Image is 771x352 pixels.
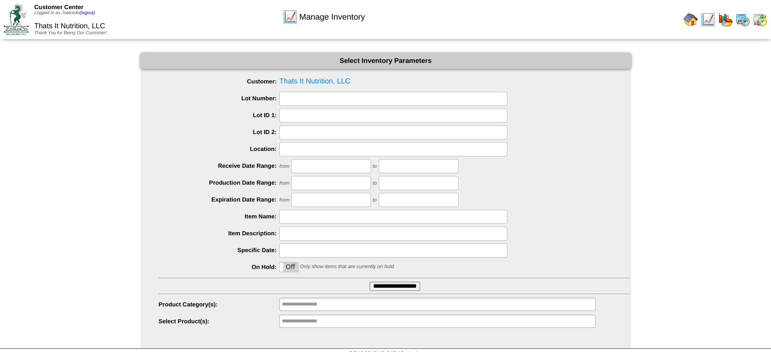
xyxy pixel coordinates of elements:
label: Item Description: [159,230,280,237]
img: line_graph.gif [701,12,715,27]
label: Off [280,263,298,272]
img: graph.gif [718,12,733,27]
label: Lot ID 2: [159,129,280,135]
span: to [373,164,377,169]
div: Select Inventory Parameters [141,53,631,69]
label: Specific Date: [159,247,280,254]
img: calendarprod.gif [735,12,750,27]
label: Expiration Date Range: [159,196,280,203]
label: Receive Date Range: [159,162,280,169]
span: to [373,197,377,203]
span: to [373,181,377,186]
label: Lot Number: [159,95,280,102]
label: Item Name: [159,213,280,220]
label: Select Product(s): [159,318,280,325]
span: Manage Inventory [299,12,365,22]
span: Thats It Nutrition, LLC [34,22,105,30]
span: Thank You for Being Our Customer! [34,31,107,36]
img: ZoRoCo_Logo(Green%26Foil)%20jpg.webp [4,4,29,35]
img: line_graph.gif [283,10,297,24]
img: calendarinout.gif [753,12,767,27]
label: Product Category(s): [159,301,280,308]
label: Lot ID 1: [159,112,280,119]
span: from [279,164,289,169]
span: Thats It Nutrition, LLC [159,75,631,88]
span: from [279,197,289,203]
span: Customer Center [34,4,83,10]
label: On Hold: [159,264,280,270]
img: home.gif [683,12,698,27]
span: Only show items that are currently on hold. [300,264,395,269]
label: Production Date Range: [159,179,280,186]
a: (logout) [79,10,95,16]
span: Logged in as Jsalcedo [34,10,95,16]
label: Location: [159,145,280,152]
label: Customer: [159,78,280,85]
div: OnOff [279,262,298,272]
span: from [279,181,289,186]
